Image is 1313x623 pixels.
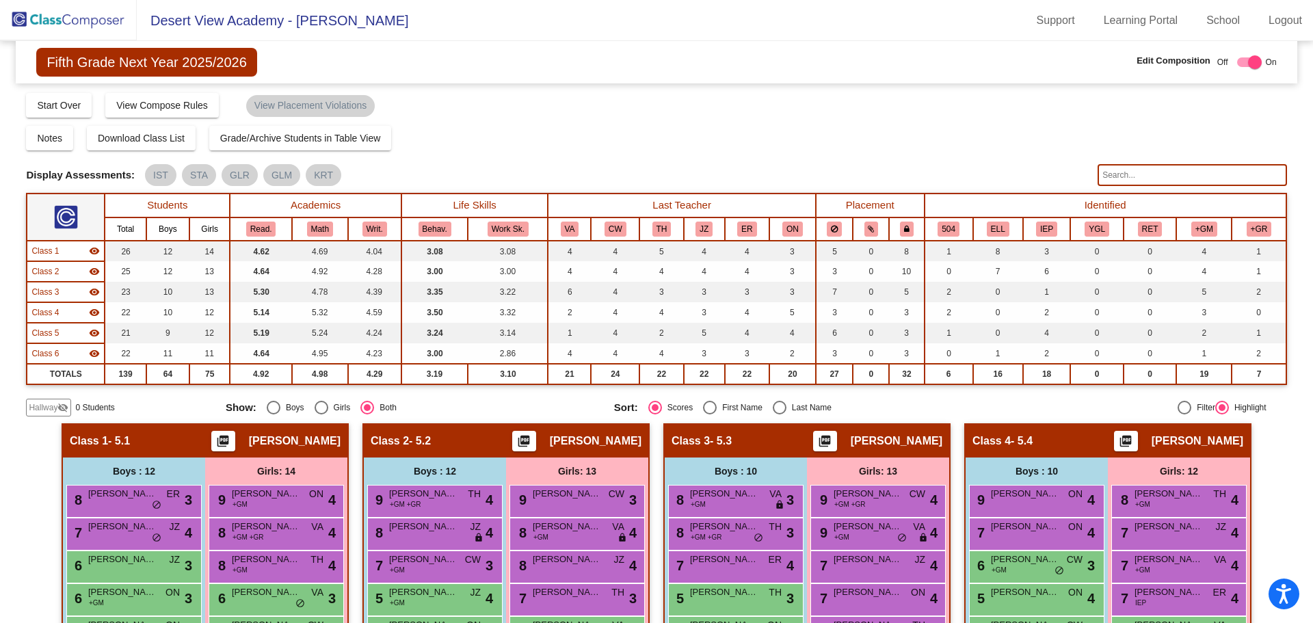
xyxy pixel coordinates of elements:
[639,282,683,302] td: 3
[973,261,1023,282] td: 7
[966,458,1108,485] div: Boys : 10
[348,323,401,343] td: 4.24
[146,343,189,364] td: 11
[1070,282,1123,302] td: 0
[853,217,889,241] th: Keep with students
[137,10,409,31] span: Desert View Academy - [PERSON_NAME]
[189,364,230,384] td: 75
[292,241,348,261] td: 4.69
[292,343,348,364] td: 4.95
[973,282,1023,302] td: 0
[889,343,924,364] td: 3
[1232,241,1286,261] td: 1
[146,241,189,261] td: 12
[1023,261,1071,282] td: 6
[1137,54,1210,68] span: Edit Composition
[816,343,853,364] td: 3
[639,241,683,261] td: 5
[374,401,397,414] div: Both
[1191,222,1217,237] button: +GM
[853,364,889,384] td: 0
[769,323,816,343] td: 4
[516,434,532,453] mat-icon: picture_as_pdf
[116,100,208,111] span: View Compose Rules
[468,302,548,323] td: 3.32
[639,364,683,384] td: 22
[816,282,853,302] td: 7
[401,241,468,261] td: 3.08
[1023,282,1071,302] td: 1
[717,401,762,414] div: First Name
[1232,343,1286,364] td: 2
[328,401,351,414] div: Girls
[105,93,219,118] button: View Compose Rules
[1124,343,1176,364] td: 0
[182,164,216,186] mat-chip: STA
[684,364,725,384] td: 22
[27,343,105,364] td: Michelle Chalfant - 5.6
[146,323,189,343] td: 9
[1176,343,1232,364] td: 1
[348,302,401,323] td: 4.59
[292,323,348,343] td: 5.24
[292,261,348,282] td: 4.92
[306,164,341,186] mat-chip: KRT
[31,327,59,339] span: Class 5
[853,261,889,282] td: 0
[468,261,548,282] td: 3.00
[1124,261,1176,282] td: 0
[280,401,304,414] div: Boys
[853,282,889,302] td: 0
[548,302,591,323] td: 2
[925,194,1286,217] th: Identified
[1176,323,1232,343] td: 2
[1229,401,1266,414] div: Highlight
[230,261,291,282] td: 4.64
[230,343,291,364] td: 4.64
[769,343,816,364] td: 2
[27,364,105,384] td: TOTALS
[1217,56,1228,68] span: Off
[31,286,59,298] span: Class 3
[614,401,992,414] mat-radio-group: Select an option
[938,222,959,237] button: 504
[89,266,100,277] mat-icon: visibility
[468,364,548,384] td: 3.10
[769,217,816,241] th: Olga Navas
[548,217,591,241] th: Victoria Armas
[89,287,100,297] mat-icon: visibility
[1138,222,1163,237] button: RET
[1023,343,1071,364] td: 2
[973,343,1023,364] td: 1
[853,343,889,364] td: 0
[401,323,468,343] td: 3.24
[639,217,683,241] th: Tiffany Hublard
[1085,222,1109,237] button: YGL
[512,431,536,451] button: Print Students Details
[816,241,853,261] td: 5
[853,323,889,343] td: 0
[230,241,291,261] td: 4.62
[31,306,59,319] span: Class 4
[27,282,105,302] td: Jennifer Fornof - 5.3
[105,261,146,282] td: 25
[409,434,431,448] span: - 5.2
[1070,261,1123,282] td: 0
[506,458,648,485] div: Girls: 13
[813,431,837,451] button: Print Students Details
[769,282,816,302] td: 3
[362,222,387,237] button: Writ.
[36,48,256,77] span: Fifth Grade Next Year 2025/2026
[105,194,230,217] th: Students
[1232,323,1286,343] td: 1
[816,323,853,343] td: 6
[889,217,924,241] th: Keep with teacher
[37,100,81,111] span: Start Over
[684,323,725,343] td: 5
[1036,222,1057,237] button: IEP
[1124,282,1176,302] td: 0
[695,222,713,237] button: JZ
[605,222,626,237] button: CW
[27,302,105,323] td: Jenny Ballou - 5.4
[211,431,235,451] button: Print Students Details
